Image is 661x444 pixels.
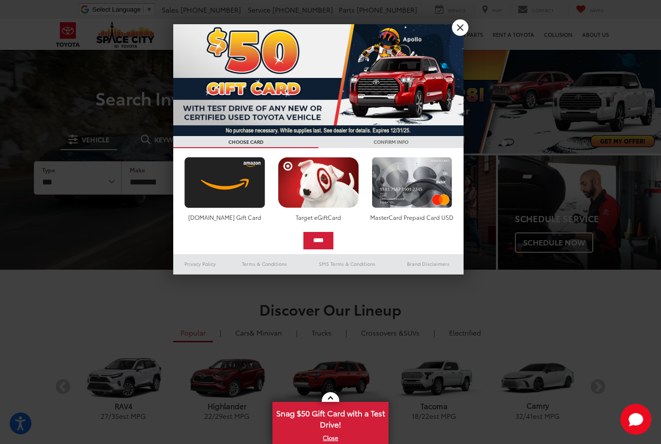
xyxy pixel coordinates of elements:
img: 53411_top_152338.jpg [173,24,464,136]
div: Target eGiftCard [275,213,361,221]
a: Privacy Policy [173,258,227,270]
span: Snag $50 Gift Card with a Test Drive! [273,403,388,432]
a: Brand Disclaimers [393,258,464,270]
div: MasterCard Prepaid Card USD [369,213,455,221]
h3: CHOOSE CARD [173,136,318,148]
a: SMS Terms & Conditions [301,258,393,270]
h3: CONFIRM INFO [318,136,464,148]
svg: Start Chat [620,404,651,435]
a: Terms & Conditions [227,258,301,270]
img: amazoncard.png [182,157,268,208]
div: [DOMAIN_NAME] Gift Card [182,213,268,221]
img: targetcard.png [275,157,361,208]
img: mastercard.png [369,157,455,208]
button: Toggle Chat Window [620,404,651,435]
